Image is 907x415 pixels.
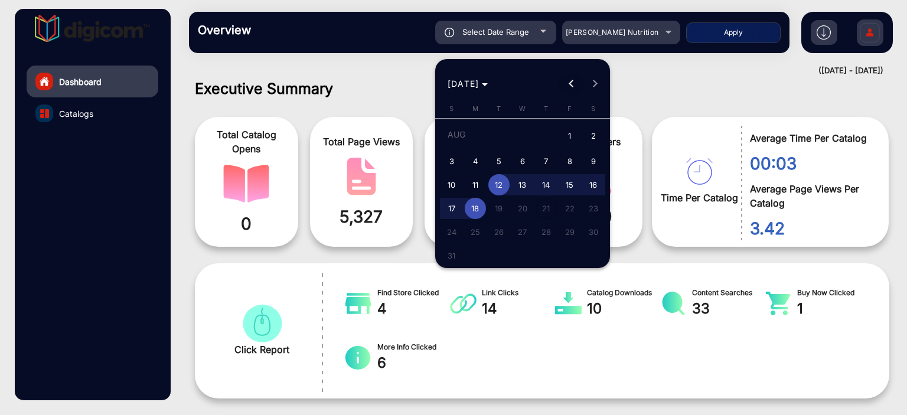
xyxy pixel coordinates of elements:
span: S [449,104,453,113]
span: 11 [465,174,486,195]
button: August 25, 2025 [464,220,487,244]
button: August 3, 2025 [440,149,464,173]
span: [DATE] [448,79,479,89]
span: 27 [512,221,533,243]
span: 12 [488,174,510,195]
button: August 23, 2025 [582,197,605,220]
button: August 16, 2025 [582,173,605,197]
button: August 11, 2025 [464,173,487,197]
button: Previous month [559,72,583,96]
button: August 26, 2025 [487,220,511,244]
button: August 18, 2025 [464,197,487,220]
button: Choose month and year [443,73,493,94]
button: August 20, 2025 [511,197,534,220]
span: M [472,104,478,113]
button: August 17, 2025 [440,197,464,220]
button: August 15, 2025 [558,173,582,197]
span: 8 [559,151,580,172]
span: 13 [512,174,533,195]
span: S [591,104,595,113]
button: August 22, 2025 [558,197,582,220]
button: August 9, 2025 [582,149,605,173]
button: August 4, 2025 [464,149,487,173]
span: T [544,104,548,113]
button: August 5, 2025 [487,149,511,173]
span: 28 [536,221,557,243]
span: 22 [559,198,580,219]
button: August 29, 2025 [558,220,582,244]
span: 21 [536,198,557,219]
button: August 12, 2025 [487,173,511,197]
span: T [497,104,501,113]
span: 30 [583,221,604,243]
span: 2 [583,125,604,149]
td: AUG [440,123,558,149]
span: 3 [441,151,462,172]
span: 5 [488,151,510,172]
span: W [519,104,526,113]
span: 20 [512,198,533,219]
span: 19 [488,198,510,219]
span: 24 [441,221,462,243]
button: August 1, 2025 [558,123,582,149]
button: August 2, 2025 [582,123,605,149]
span: 7 [536,151,557,172]
span: 31 [441,245,462,266]
button: August 6, 2025 [511,149,534,173]
span: 26 [488,221,510,243]
span: 23 [583,198,604,219]
span: 14 [536,174,557,195]
button: August 30, 2025 [582,220,605,244]
button: August 7, 2025 [534,149,558,173]
span: 16 [583,174,604,195]
span: 6 [512,151,533,172]
span: F [567,104,572,113]
span: 18 [465,198,486,219]
button: August 24, 2025 [440,220,464,244]
span: 9 [583,151,604,172]
button: August 27, 2025 [511,220,534,244]
button: August 8, 2025 [558,149,582,173]
button: August 31, 2025 [440,244,464,267]
button: August 13, 2025 [511,173,534,197]
button: August 10, 2025 [440,173,464,197]
span: 25 [465,221,486,243]
span: 4 [465,151,486,172]
span: 29 [559,221,580,243]
span: 1 [559,125,580,149]
button: August 21, 2025 [534,197,558,220]
span: 10 [441,174,462,195]
span: 17 [441,198,462,219]
button: August 14, 2025 [534,173,558,197]
span: 15 [559,174,580,195]
button: August 19, 2025 [487,197,511,220]
button: August 28, 2025 [534,220,558,244]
